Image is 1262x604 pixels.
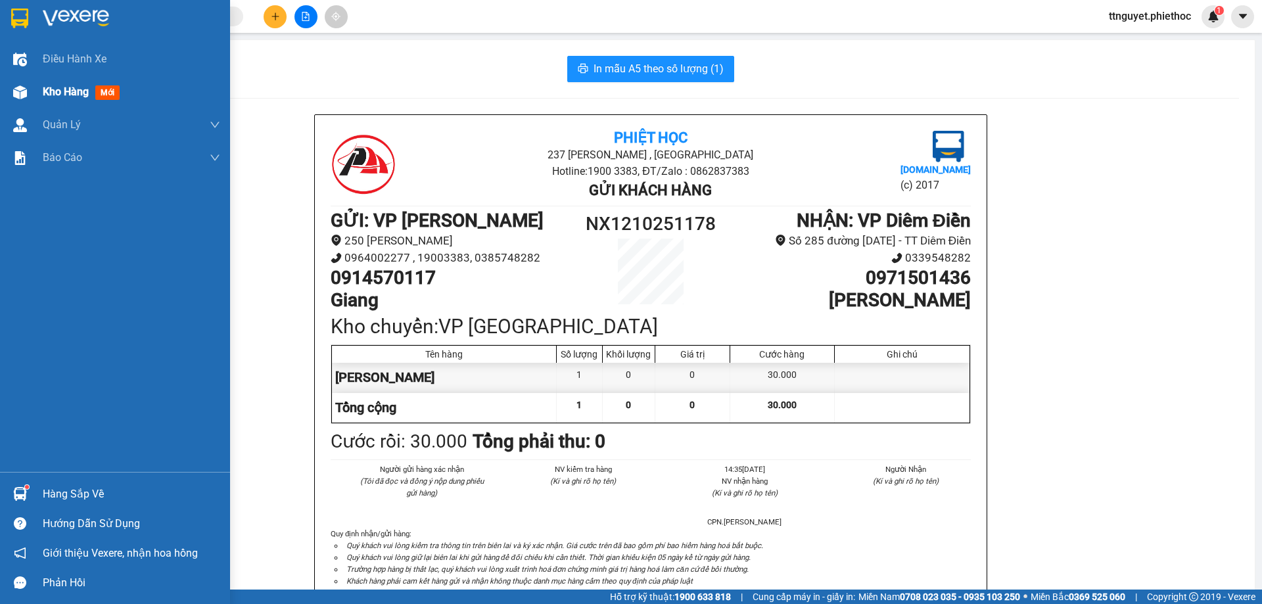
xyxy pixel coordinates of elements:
h1: 0914570117 [331,267,571,289]
li: NV nhận hàng [680,475,810,487]
div: 1 [557,363,603,392]
span: printer [578,63,588,76]
img: warehouse-icon [13,53,27,66]
div: Kho chuyển: VP [GEOGRAPHIC_DATA] [331,311,971,342]
span: caret-down [1237,11,1249,22]
span: 1 [576,400,582,410]
button: file-add [294,5,317,28]
img: warehouse-icon [13,85,27,99]
span: 1 [1217,6,1221,15]
div: 0 [603,363,655,392]
img: solution-icon [13,151,27,165]
div: Khối lượng [606,349,651,360]
h1: 0971501436 [731,267,971,289]
span: Hỗ trợ kỹ thuật: [610,590,731,604]
span: Điều hành xe [43,51,106,67]
span: In mẫu A5 theo số lượng (1) [594,60,724,77]
li: Hotline: 1900 3383, ĐT/Zalo : 0862837383 [437,163,864,179]
span: Miền Bắc [1031,590,1125,604]
span: Kho hàng [43,85,89,98]
li: 0339548282 [731,249,971,267]
span: aim [331,12,340,21]
div: Hàng sắp về [43,484,220,504]
span: copyright [1189,592,1198,601]
li: 0964002277 , 19003383, 0385748282 [331,249,571,267]
img: logo.jpg [331,131,396,197]
b: NHẬN : VP Diêm Điền [797,210,971,231]
div: Giá trị [659,349,726,360]
b: Tổng phải thu: 0 [473,430,605,452]
span: message [14,576,26,589]
i: Quý khách vui lòng giữ lại biên lai khi gửi hàng để đối chiếu khi cần thiết. Thời gian khiếu kiện... [346,553,751,562]
span: | [741,590,743,604]
i: (Kí và ghi rõ họ tên) [873,476,939,486]
sup: 1 [1215,6,1224,15]
i: (Kí và ghi rõ họ tên) [550,476,616,486]
img: logo.jpg [933,131,964,162]
span: | [1135,590,1137,604]
span: Cung cấp máy in - giấy in: [753,590,855,604]
button: plus [264,5,287,28]
div: Phản hồi [43,573,220,593]
strong: 1900 633 818 [674,592,731,602]
i: Trường hợp hàng bị thất lạc, quý khách vui lòng xuất trình hoá đơn chứng minh giá trị hàng hoá là... [346,565,749,574]
span: Quản Lý [43,116,81,133]
span: Báo cáo [43,149,82,166]
span: Miền Nam [858,590,1020,604]
span: Giới thiệu Vexere, nhận hoa hồng [43,545,198,561]
i: (Tôi đã đọc và đồng ý nộp dung phiếu gửi hàng) [360,476,484,498]
h1: [PERSON_NAME] [731,289,971,312]
h1: Giang [331,289,571,312]
span: mới [95,85,120,100]
span: question-circle [14,517,26,530]
img: icon-new-feature [1207,11,1219,22]
span: 0 [626,400,631,410]
div: Cước hàng [734,349,831,360]
li: 237 [PERSON_NAME] , [GEOGRAPHIC_DATA] [437,147,864,163]
sup: 1 [25,485,29,489]
div: 30.000 [730,363,835,392]
button: aim [325,5,348,28]
i: Khách hàng phải cam kết hàng gửi và nhận không thuộc danh mục hàng cấm theo quy định của pháp luật [346,576,693,586]
li: 14:35[DATE] [680,463,810,475]
li: 250 [PERSON_NAME] [331,232,571,250]
b: GỬI : VP [PERSON_NAME] [331,210,544,231]
img: warehouse-icon [13,118,27,132]
li: Số 285 đường [DATE] - TT Diêm Điền [731,232,971,250]
span: environment [331,235,342,246]
i: (Kí và ghi rõ họ tên) [712,488,778,498]
span: down [210,152,220,163]
div: Hướng dẫn sử dụng [43,514,220,534]
li: CPN.[PERSON_NAME] [680,516,810,528]
span: ⚪️ [1023,594,1027,599]
img: warehouse-icon [13,487,27,501]
div: Cước rồi : 30.000 [331,427,467,456]
span: Tổng cộng [335,400,396,415]
img: logo-vxr [11,9,28,28]
span: phone [891,252,902,264]
strong: 0708 023 035 - 0935 103 250 [900,592,1020,602]
strong: 0369 525 060 [1069,592,1125,602]
b: [DOMAIN_NAME] [900,164,971,175]
button: caret-down [1231,5,1254,28]
li: Người Nhận [841,463,971,475]
span: phone [331,252,342,264]
h1: NX1210251178 [571,210,731,239]
span: environment [775,235,786,246]
span: ttnguyet.phiethoc [1098,8,1202,24]
li: Người gửi hàng xác nhận [357,463,487,475]
div: Tên hàng [335,349,553,360]
span: file-add [301,12,310,21]
span: notification [14,547,26,559]
span: 30.000 [768,400,797,410]
div: Số lượng [560,349,599,360]
button: printerIn mẫu A5 theo số lượng (1) [567,56,734,82]
div: Ghi chú [838,349,966,360]
div: [PERSON_NAME] [332,363,557,392]
span: plus [271,12,280,21]
div: 0 [655,363,730,392]
li: NV kiểm tra hàng [519,463,649,475]
b: Gửi khách hàng [589,182,712,198]
div: Quy định nhận/gửi hàng : [331,528,971,587]
b: Phiệt Học [614,129,688,146]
